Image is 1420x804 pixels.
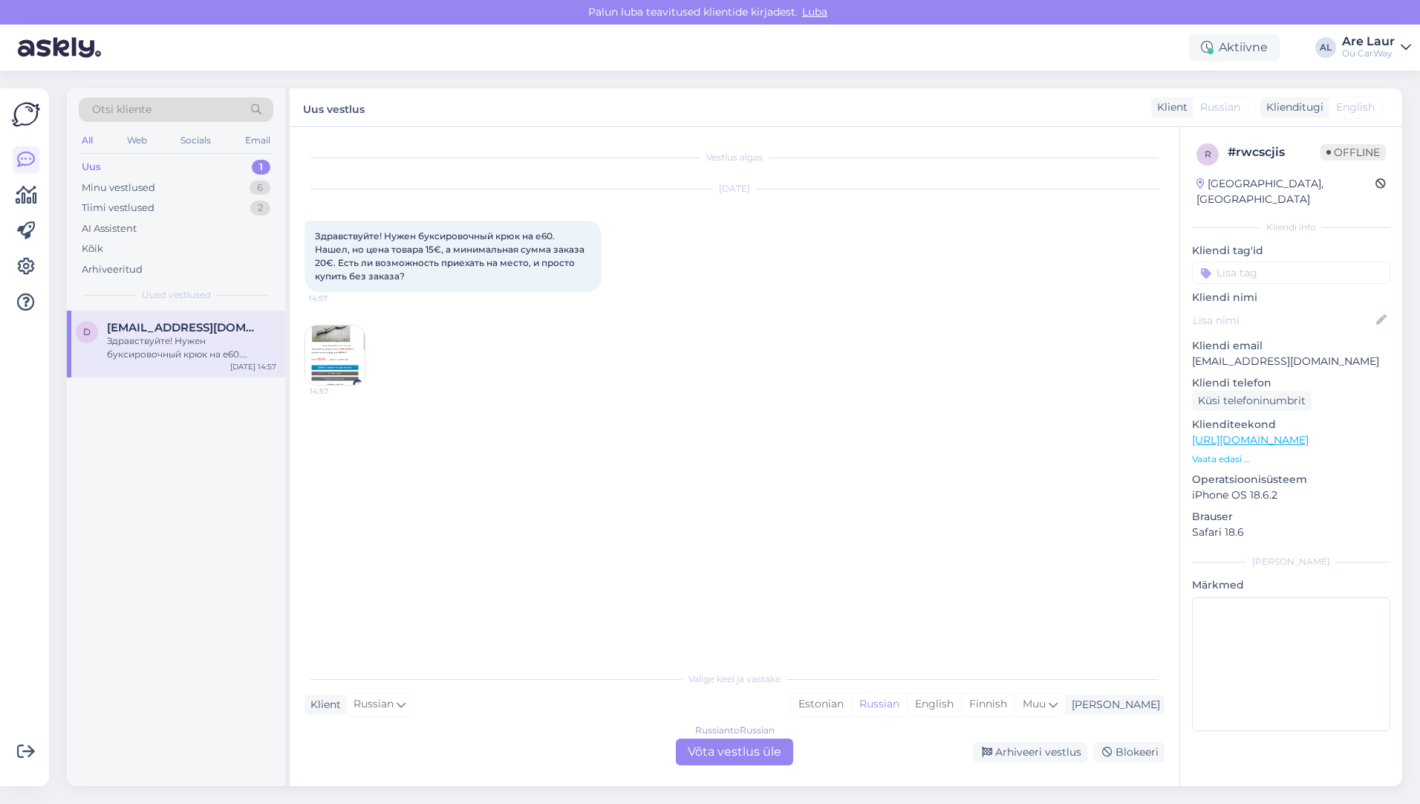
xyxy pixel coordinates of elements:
[177,131,214,150] div: Socials
[107,321,261,334] span: drakosha22803@gmail.com
[250,201,270,215] div: 2
[1189,34,1280,61] div: Aktiivne
[12,100,40,129] img: Askly Logo
[1192,487,1390,503] p: iPhone OS 18.6.2
[250,181,270,195] div: 6
[304,697,341,713] div: Klient
[82,201,154,215] div: Tiimi vestlused
[82,241,103,256] div: Kõik
[1192,221,1390,234] div: Kliendi info
[1192,338,1390,354] p: Kliendi email
[107,334,276,361] div: Здравствуйте! Нужен буксировочный крюк на е60. Нашел, но цена товара 15€, а минимальная сумма зак...
[82,160,101,175] div: Uus
[1342,36,1395,48] div: Are Laur
[961,693,1014,716] div: Finnish
[242,131,273,150] div: Email
[973,742,1087,762] div: Arhiveeri vestlus
[676,739,793,765] div: Võta vestlus üle
[1192,243,1390,259] p: Kliendi tag'id
[1023,697,1046,710] span: Muu
[1196,176,1375,207] div: [GEOGRAPHIC_DATA], [GEOGRAPHIC_DATA]
[695,724,775,737] div: Russian to Russian
[1260,100,1323,115] div: Klienditugi
[1336,100,1375,115] span: English
[142,288,211,302] span: Uued vestlused
[798,5,832,19] span: Luba
[1151,100,1188,115] div: Klient
[305,325,365,385] img: Attachment
[1192,453,1390,466] p: Vaata edasi ...
[1192,262,1390,284] input: Lisa tag
[1342,48,1395,59] div: Oü CarWay
[83,326,91,337] span: d
[1192,433,1309,447] a: [URL][DOMAIN_NAME]
[907,693,961,716] div: English
[1192,472,1390,487] p: Operatsioonisüsteem
[82,262,143,277] div: Arhiveeritud
[791,693,851,716] div: Estonian
[1320,144,1386,161] span: Offline
[252,160,270,175] div: 1
[124,131,150,150] div: Web
[1192,417,1390,432] p: Klienditeekond
[1192,290,1390,305] p: Kliendi nimi
[1342,36,1411,59] a: Are LaurOü CarWay
[1192,391,1312,411] div: Küsi telefoninumbrit
[354,696,394,713] span: Russian
[1093,742,1165,762] div: Blokeeri
[1192,577,1390,593] p: Märkmed
[1205,149,1211,160] span: r
[1192,525,1390,540] p: Safari 18.6
[1192,555,1390,568] div: [PERSON_NAME]
[1228,143,1320,161] div: # rwcscjis
[309,293,365,304] span: 14:57
[1192,354,1390,369] p: [EMAIL_ADDRESS][DOMAIN_NAME]
[1200,100,1240,115] span: Russian
[1193,312,1373,328] input: Lisa nimi
[304,151,1165,164] div: Vestlus algas
[1066,697,1160,713] div: [PERSON_NAME]
[315,230,587,282] span: Здравствуйте! Нужен буксировочный крюк на е60. Нашел, но цена товара 15€, а минимальная сумма зак...
[1192,375,1390,391] p: Kliendi telefon
[82,221,137,236] div: AI Assistent
[310,386,365,397] span: 14:57
[304,672,1165,686] div: Valige keel ja vastake
[82,181,155,195] div: Minu vestlused
[79,131,96,150] div: All
[92,102,152,117] span: Otsi kliente
[1315,37,1336,58] div: AL
[1192,509,1390,525] p: Brauser
[230,361,276,372] div: [DATE] 14:57
[303,97,365,117] label: Uus vestlus
[304,182,1165,195] div: [DATE]
[851,693,907,716] div: Russian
